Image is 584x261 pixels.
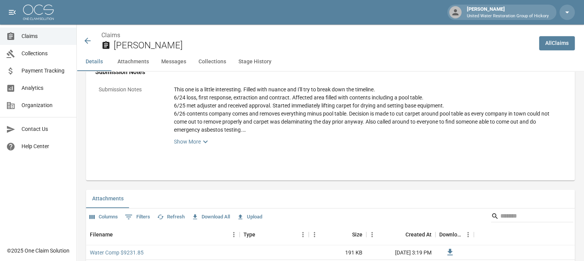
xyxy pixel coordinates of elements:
[95,68,566,76] h4: Submission Notes
[22,50,70,58] span: Collections
[309,224,366,245] div: Size
[174,137,562,146] a: Show More
[22,67,70,75] span: Payment Tracking
[309,245,366,260] div: 191 KB
[155,53,192,71] button: Messages
[405,224,432,245] div: Created At
[190,211,232,223] button: Download All
[240,224,309,245] div: Type
[366,224,435,245] div: Created At
[462,229,474,240] button: Menu
[235,211,264,223] button: Upload
[101,31,120,39] a: Claims
[86,224,240,245] div: Filename
[228,229,240,240] button: Menu
[111,53,155,71] button: Attachments
[95,82,164,97] p: Submission Notes
[192,53,232,71] button: Collections
[23,5,54,20] img: ocs-logo-white-transparent.png
[309,229,320,240] button: Menu
[232,53,278,71] button: Stage History
[491,210,573,224] div: Search
[467,13,549,20] p: United Water Restoration Group of Hickory
[22,84,70,92] span: Analytics
[439,224,462,245] div: Download
[90,224,113,245] div: Filename
[77,53,111,71] button: Details
[88,211,120,223] button: Select columns
[5,5,20,20] button: open drawer
[86,190,130,208] button: Attachments
[22,101,70,109] span: Organization
[123,211,152,223] button: Show filters
[22,125,70,133] span: Contact Us
[114,40,533,51] h2: [PERSON_NAME]
[366,245,435,260] div: [DATE] 3:19 PM
[539,36,575,50] a: AllClaims
[155,211,187,223] button: Refresh
[101,31,533,40] nav: breadcrumb
[22,142,70,150] span: Help Center
[464,5,552,19] div: [PERSON_NAME]
[22,32,70,40] span: Claims
[174,86,562,134] div: This one is a little interesting. Filled with nuance and I'll try to break down the timeline. 6/2...
[77,53,584,71] div: anchor tabs
[366,229,378,240] button: Menu
[243,224,255,245] div: Type
[86,190,575,208] div: related-list tabs
[435,224,474,245] div: Download
[90,249,144,256] a: Water Comp $9231.85
[7,247,69,254] div: © 2025 One Claim Solution
[352,224,362,245] div: Size
[297,229,309,240] button: Menu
